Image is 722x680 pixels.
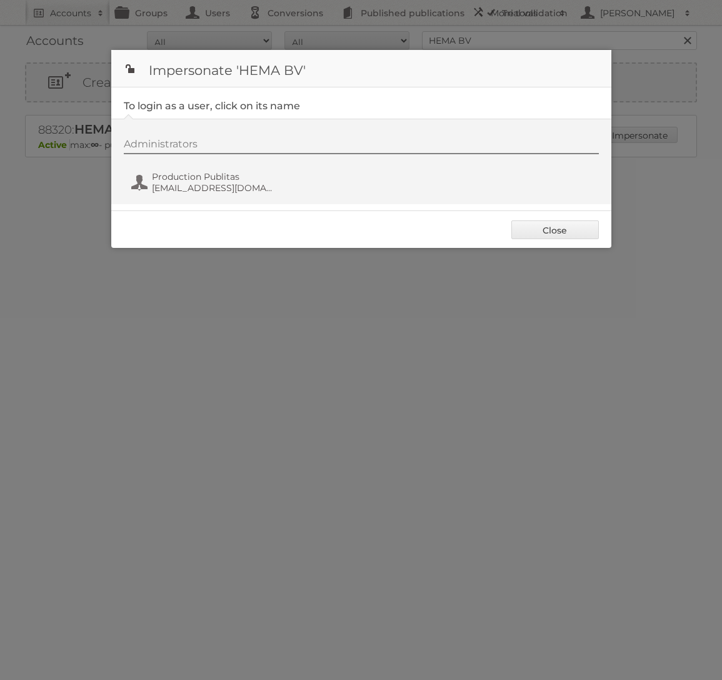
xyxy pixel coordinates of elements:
[124,138,599,154] div: Administrators
[152,171,273,182] span: Production Publitas
[111,50,611,87] h1: Impersonate 'HEMA BV'
[130,170,277,195] button: Production Publitas [EMAIL_ADDRESS][DOMAIN_NAME]
[152,182,273,194] span: [EMAIL_ADDRESS][DOMAIN_NAME]
[511,220,599,239] a: Close
[124,100,300,112] legend: To login as a user, click on its name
